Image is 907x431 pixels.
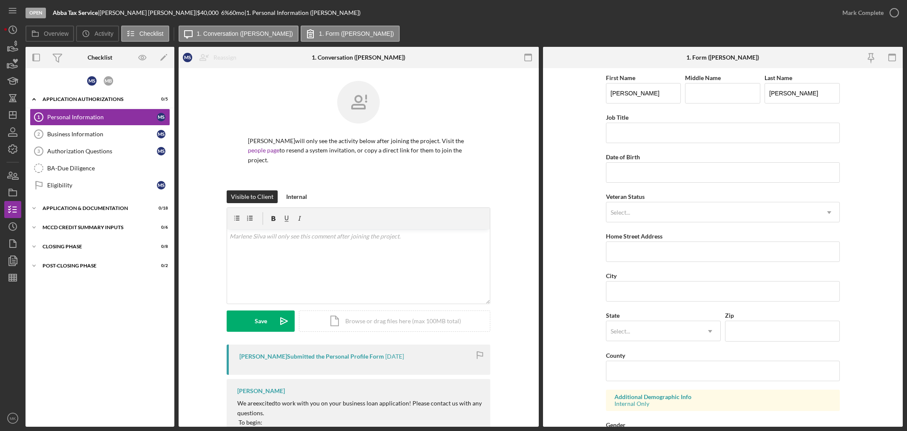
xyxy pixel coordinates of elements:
[26,26,74,42] button: Overview
[30,143,170,160] a: 3Authorization QuestionsMS
[248,147,279,154] a: people page
[76,26,119,42] button: Activity
[248,136,469,165] p: [PERSON_NAME] will only see the activity below after joining the project. Visit the to resend a s...
[30,126,170,143] a: 2Business InformationMS
[606,272,617,279] label: City
[385,353,404,360] time: 2025-09-09 18:21
[229,9,245,16] div: 60 mo
[43,225,147,230] div: MCCD Credit Summary Inputs
[606,114,628,121] label: Job Title
[37,115,40,120] tspan: 1
[765,74,792,81] label: Last Name
[179,26,299,42] button: 1. Conversation ([PERSON_NAME])
[685,74,721,81] label: Middle Name
[153,244,168,249] div: 0 / 8
[47,114,157,121] div: Personal Information
[606,74,635,81] label: First Name
[312,54,405,61] div: 1. Conversation ([PERSON_NAME])
[255,310,267,332] div: Save
[157,113,165,121] div: M S
[614,400,831,407] div: Internal Only
[47,165,170,172] div: BA-Due Diligence
[213,49,236,66] div: Reassign
[47,148,157,155] div: Authorization Questions
[157,130,165,138] div: M S
[611,209,630,216] div: Select...
[834,4,903,21] button: Mark Complete
[30,160,170,177] a: BA-Due Diligence
[301,26,400,42] button: 1. Form ([PERSON_NAME])
[44,30,68,37] label: Overview
[286,190,307,203] div: Internal
[842,4,884,21] div: Mark Complete
[157,147,165,155] div: M S
[37,149,40,154] tspan: 3
[37,132,40,137] tspan: 2
[245,9,361,16] div: | 1. Personal Information ([PERSON_NAME])
[227,310,295,332] button: Save
[263,409,264,417] span: .
[104,76,113,86] div: M B
[43,263,147,268] div: Post-Closing Phase
[686,54,759,61] div: 1. Form ([PERSON_NAME])
[197,30,293,37] label: 1. Conversation ([PERSON_NAME])
[43,206,147,211] div: Application & Documentation
[157,181,165,190] div: M S
[26,8,46,18] div: Open
[231,190,273,203] div: Visible to Client
[179,49,245,66] button: MSReassign
[606,153,640,161] label: Date of Birth
[614,394,831,400] div: Additional Demographic Info
[153,225,168,230] div: 0 / 6
[121,26,169,42] button: Checklist
[139,30,164,37] label: Checklist
[606,352,625,359] label: County
[239,419,262,426] span: To begin:
[237,388,285,394] div: [PERSON_NAME]
[100,9,197,16] div: [PERSON_NAME] [PERSON_NAME] |
[237,399,256,407] span: We are
[239,353,384,360] div: [PERSON_NAME] Submitted the Personal Profile Form
[30,109,170,126] a: 1Personal InformationMS
[43,97,147,102] div: Application Authorizations
[47,182,157,189] div: Eligibility
[611,328,630,335] div: Select...
[183,53,192,62] div: M S
[878,394,898,414] iframe: Intercom live chat
[153,206,168,211] div: 0 / 18
[153,263,168,268] div: 0 / 2
[725,312,734,319] label: Zip
[94,30,113,37] label: Activity
[256,399,275,407] span: excited
[319,30,394,37] label: 1. Form ([PERSON_NAME])
[10,416,16,421] text: MK
[43,244,147,249] div: Closing Phase
[47,131,157,138] div: Business Information
[153,97,168,102] div: 0 / 5
[237,399,482,416] span: Please contact us with any questions
[221,9,229,16] div: 6 %
[53,9,100,16] div: |
[53,9,98,16] b: Abba Tax Service
[282,190,311,203] button: Internal
[30,177,170,194] a: EligibilityMS
[88,54,112,61] div: Checklist
[275,399,409,407] span: to work with you on your business loan application
[87,76,97,86] div: M S
[409,399,411,407] span: !
[197,9,219,16] span: $40,000
[4,410,21,427] button: MK
[606,233,662,240] label: Home Street Address
[227,190,278,203] button: Visible to Client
